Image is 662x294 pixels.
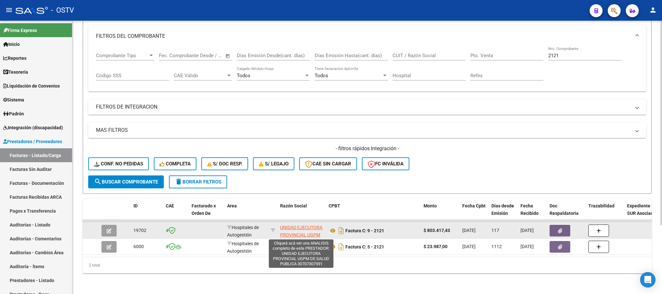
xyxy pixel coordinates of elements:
[421,199,460,227] datatable-header-cell: Monto
[305,161,351,167] span: CAE SIN CARGAR
[3,82,60,89] span: Liquidación de Convenios
[588,203,615,208] span: Trazabilidad
[3,41,20,48] span: Inicio
[175,178,183,185] mat-icon: delete
[299,157,357,170] button: CAE SIN CARGAR
[133,228,146,233] span: 19702
[94,178,102,185] mat-icon: search
[3,68,28,76] span: Tesorería
[3,124,63,131] span: Integración (discapacidad)
[518,199,547,227] datatable-header-cell: Fecha Recibido
[627,203,656,216] span: Expediente SUR Asociado
[227,241,259,254] span: Hospitales de Autogestión
[154,157,196,170] button: Completa
[345,244,384,249] strong: Factura C: 5 - 2121
[547,199,586,227] datatable-header-cell: Doc Respaldatoria
[424,244,447,249] strong: $ 23.987,00
[462,244,476,249] span: [DATE]
[131,199,163,227] datatable-header-cell: ID
[337,242,345,252] i: Descargar documento
[133,203,138,208] span: ID
[96,103,631,110] mat-panel-title: FILTROS DE INTEGRACION
[3,110,24,117] span: Padrón
[3,27,37,34] span: Firma Express
[520,244,534,249] span: [DATE]
[88,47,646,92] div: FILTROS DEL COMPROBANTE
[640,272,656,288] div: Open Intercom Messenger
[280,241,320,254] span: MUNICIPALIDAD DE [PERSON_NAME]
[201,157,248,170] button: S/ Doc Resp.
[159,53,185,58] input: Fecha inicio
[326,199,421,227] datatable-header-cell: CPBT
[649,6,657,14] mat-icon: person
[174,73,226,79] span: CAE Válido
[88,99,646,115] mat-expansion-panel-header: FILTROS DE INTEGRACION
[329,203,340,208] span: CPBT
[96,53,148,58] span: Comprobante Tipo
[625,199,660,227] datatable-header-cell: Expediente SUR Asociado
[191,53,222,58] input: Fecha fin
[192,203,216,216] span: Facturado x Orden De
[315,73,328,79] span: Todos
[280,225,322,245] span: UNIDAD EJECUTORA PROVINCIAL UGPM DE SALUD PUBLICA
[3,96,24,103] span: Sistema
[278,199,326,227] datatable-header-cell: Razón Social
[94,179,158,185] span: Buscar Comprobante
[280,203,307,208] span: Razón Social
[5,6,13,14] mat-icon: menu
[491,244,502,249] span: 1112
[462,228,476,233] span: [DATE]
[96,127,631,134] mat-panel-title: MAS FILTROS
[520,228,534,233] span: [DATE]
[96,33,631,40] mat-panel-title: FILTROS DEL COMPROBANTE
[280,240,323,254] div: 30681618089
[491,228,499,233] span: 117
[88,157,149,170] button: Conf. no pedidas
[586,199,625,227] datatable-header-cell: Trazabilidad
[160,161,191,167] span: Completa
[362,157,409,170] button: FC Inválida
[337,226,345,236] i: Descargar documento
[88,175,164,188] button: Buscar Comprobante
[88,145,646,152] h4: - filtros rápidos Integración -
[227,203,237,208] span: Area
[51,3,74,17] span: - OSTV
[460,199,489,227] datatable-header-cell: Fecha Cpbt
[224,52,232,60] button: Open calendar
[345,228,384,233] strong: Factura C: 9 - 2121
[424,228,450,233] strong: $ 803.417,43
[520,203,539,216] span: Fecha Recibido
[175,179,221,185] span: Borrar Filtros
[88,26,646,47] mat-expansion-panel-header: FILTROS DEL COMPROBANTE
[3,55,26,62] span: Reportes
[227,225,259,237] span: Hospitales de Autogestión
[489,199,518,227] datatable-header-cell: Días desde Emisión
[169,175,227,188] button: Borrar Filtros
[207,161,243,167] span: S/ Doc Resp.
[189,199,225,227] datatable-header-cell: Facturado x Orden De
[88,122,646,138] mat-expansion-panel-header: MAS FILTROS
[133,244,144,249] span: 6000
[94,161,143,167] span: Conf. no pedidas
[259,161,289,167] span: S/ legajo
[462,203,486,208] span: Fecha Cpbt
[237,73,250,79] span: Todos
[550,203,579,216] span: Doc Respaldatoria
[424,203,437,208] span: Monto
[3,138,62,145] span: Prestadores / Proveedores
[166,203,174,208] span: CAE
[368,161,404,167] span: FC Inválida
[83,257,652,273] div: 2 total
[225,199,268,227] datatable-header-cell: Area
[491,203,514,216] span: Días desde Emisión
[253,157,294,170] button: S/ legajo
[163,199,189,227] datatable-header-cell: CAE
[280,224,323,237] div: 30707307591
